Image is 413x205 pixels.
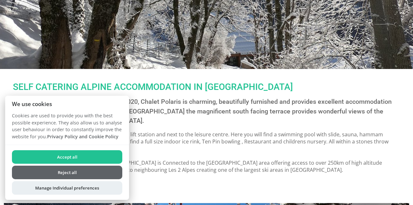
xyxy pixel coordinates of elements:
button: Reject all [12,166,122,179]
p: is just a 3 minute walk to the main lift station and next to the leisure centre. Here you will fi... [13,131,392,173]
h1: SELF CATERING ALPINE ACCOMMODATION IN [GEOGRAPHIC_DATA] [13,82,392,92]
a: Privacy Policy and Cookie Policy [47,133,118,140]
h2: We use cookies [5,101,129,107]
p: Cookies are used to provide you with the best possible experience. They also allow us to analyse ... [5,112,129,145]
button: Accept all [12,150,122,164]
button: Manage Individual preferences [12,181,122,195]
h2: Newly constructed & built for Summer 2020, Chalet Polaris is charming, beautifully furnished and ... [13,97,392,125]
